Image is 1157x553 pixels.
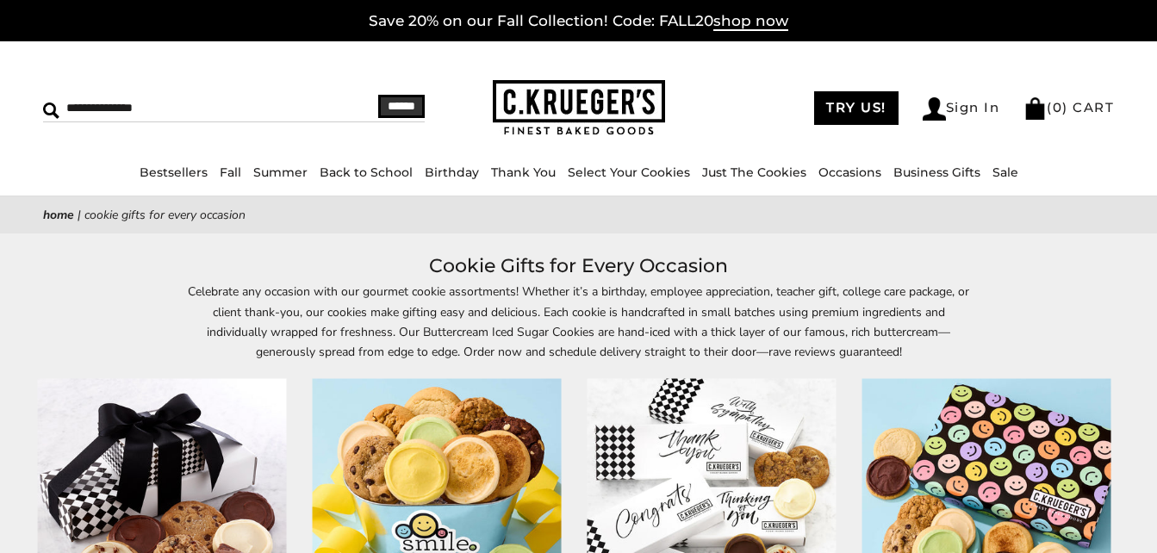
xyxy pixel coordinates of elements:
[992,165,1018,180] a: Sale
[491,165,556,180] a: Thank You
[493,80,665,136] img: C.KRUEGER'S
[369,12,788,31] a: Save 20% on our Fall Collection! Code: FALL20shop now
[1023,99,1114,115] a: (0) CART
[425,165,479,180] a: Birthday
[893,165,980,180] a: Business Gifts
[923,97,946,121] img: Account
[818,165,881,180] a: Occasions
[43,207,74,223] a: Home
[43,205,1114,225] nav: breadcrumbs
[568,165,690,180] a: Select Your Cookies
[140,165,208,180] a: Bestsellers
[14,488,178,539] iframe: Sign Up via Text for Offers
[320,165,413,180] a: Back to School
[43,95,291,121] input: Search
[253,165,308,180] a: Summer
[923,97,1000,121] a: Sign In
[78,207,81,223] span: |
[220,165,241,180] a: Fall
[84,207,246,223] span: Cookie Gifts for Every Occasion
[183,282,975,361] p: Celebrate any occasion with our gourmet cookie assortments! Whether it’s a birthday, employee app...
[1053,99,1063,115] span: 0
[702,165,806,180] a: Just The Cookies
[1023,97,1047,120] img: Bag
[713,12,788,31] span: shop now
[43,103,59,119] img: Search
[69,251,1088,282] h1: Cookie Gifts for Every Occasion
[814,91,899,125] a: TRY US!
